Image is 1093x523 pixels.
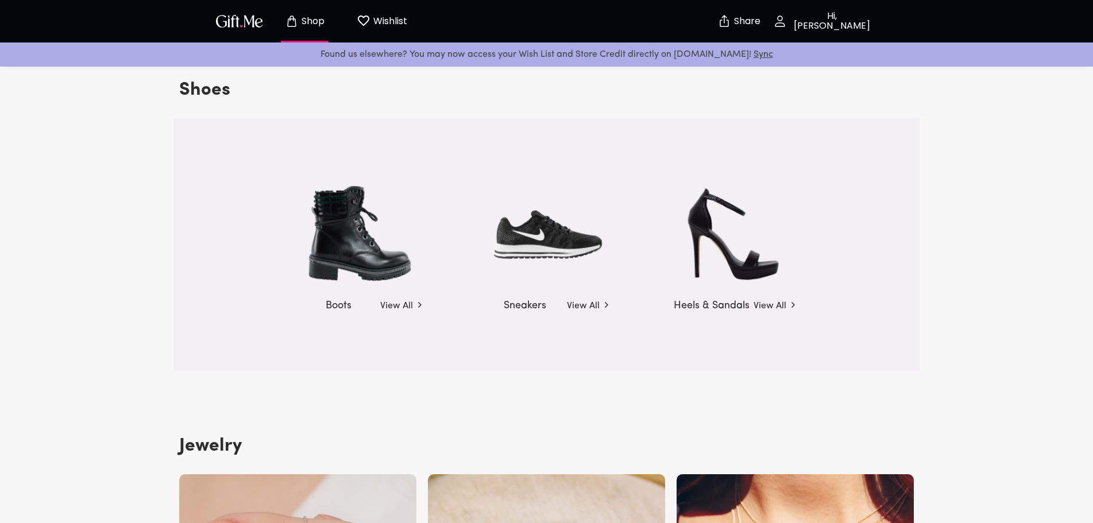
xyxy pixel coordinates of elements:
[9,47,1084,62] p: Found us elsewhere? You may now access your Wish List and Store Credit directly on [DOMAIN_NAME]!
[674,295,750,313] h5: Heels & Sandals
[787,11,874,31] p: Hi, [PERSON_NAME]
[754,50,773,59] a: Sync
[179,431,242,462] h3: Jewelry
[214,13,265,29] img: GiftMe Logo
[670,176,797,292] img: heels.png
[754,295,797,313] a: View All
[719,1,759,41] button: Share
[670,284,797,311] a: Heels & Sandals
[731,17,760,26] p: Share
[326,295,352,313] h5: Boots
[350,3,414,40] button: Wishlist page
[504,295,546,313] h5: Sneakers
[370,14,407,29] p: Wishlist
[380,295,423,313] a: View All
[766,3,881,40] button: Hi, [PERSON_NAME]
[567,295,610,313] a: View All
[296,284,423,311] a: Boots
[296,176,423,292] img: boots.png
[273,3,337,40] button: Store page
[213,14,267,28] button: GiftMe Logo
[299,17,325,26] p: Shop
[483,176,610,292] img: sneakers.png
[483,284,610,311] a: Sneakers
[179,75,230,106] h3: Shoes
[717,14,731,28] img: secure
